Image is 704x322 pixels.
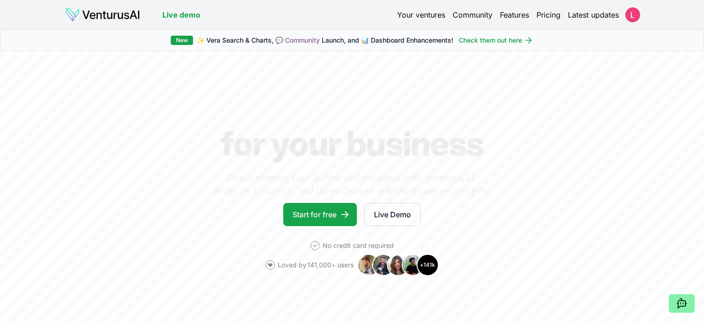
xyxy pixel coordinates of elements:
a: Community [285,36,320,44]
img: ACg8ocKy-fzOfQRxODbynUr97SKm-4VgLbpRgBJaVhs5ADA3J4eCzQ=s96-c [625,7,640,22]
a: Pricing [536,9,561,20]
img: Avatar 3 [387,254,409,276]
a: Features [500,9,529,20]
a: Latest updates [568,9,619,20]
img: Avatar 4 [402,254,424,276]
a: Check them out here [459,36,533,45]
a: Live demo [162,9,200,20]
a: Start for free [283,203,357,226]
div: New [171,36,193,45]
a: Community [453,9,492,20]
img: Avatar 2 [372,254,394,276]
img: logo [65,7,140,22]
img: Avatar 1 [357,254,380,276]
span: ✨ Vera Search & Charts, 💬 Launch, and 📊 Dashboard Enhancements! [197,36,453,45]
a: Live Demo [364,203,421,226]
a: Your ventures [397,9,445,20]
